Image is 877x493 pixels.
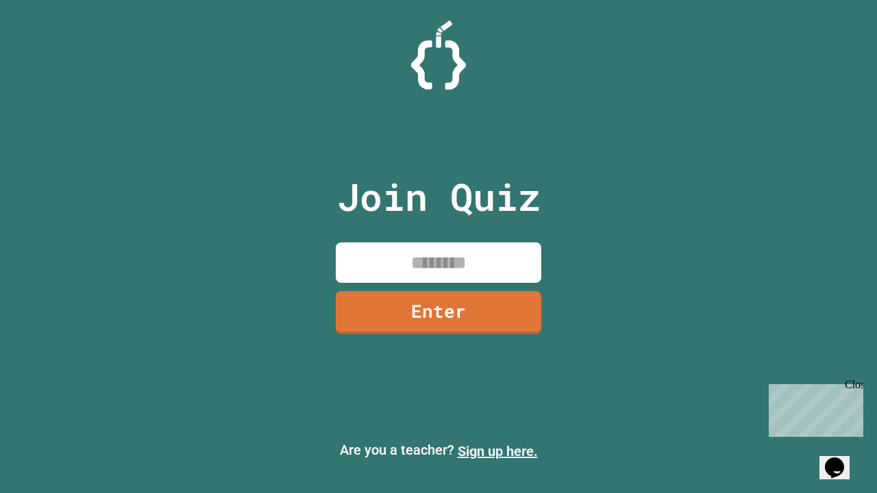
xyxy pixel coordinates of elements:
iframe: chat widget [763,379,863,437]
img: Logo.svg [411,21,466,90]
iframe: chat widget [819,438,863,479]
a: Sign up here. [458,443,538,459]
p: Are you a teacher? [11,440,866,462]
p: Join Quiz [337,168,541,225]
div: Chat with us now!Close [5,5,95,87]
a: Enter [336,291,541,334]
